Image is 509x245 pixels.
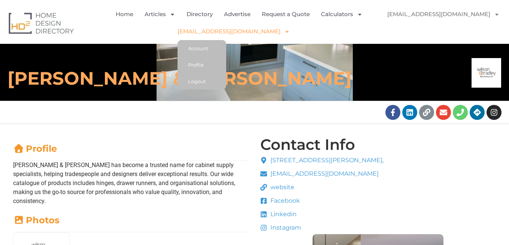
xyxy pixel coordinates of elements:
[260,137,355,152] h4: Contact Info
[269,183,294,192] span: website
[224,6,251,23] a: Advertise
[7,67,352,90] h6: [PERSON_NAME] & [PERSON_NAME]
[178,57,226,73] a: Profile
[380,6,503,40] nav: Menu
[269,210,297,219] span: Linkedin
[178,40,226,90] ul: [EMAIL_ADDRESS][DOMAIN_NAME]
[321,6,363,23] a: Calculators
[269,169,379,178] span: [EMAIL_ADDRESS][DOMAIN_NAME]
[145,6,175,23] a: Articles
[13,161,249,206] p: [PERSON_NAME] & [PERSON_NAME] has become a trusted name for cabinet supply specialists, helping t...
[178,23,290,40] a: [EMAIL_ADDRESS][DOMAIN_NAME]
[260,223,384,232] a: Instagram
[104,6,380,40] nav: Menu
[260,196,384,205] a: Facebook
[380,6,507,23] a: [EMAIL_ADDRESS][DOMAIN_NAME]
[13,215,60,226] a: Photos
[269,196,300,205] span: Facebook
[260,183,384,192] a: website
[380,23,397,40] img: Wilson Bradley
[178,40,226,57] a: Account
[260,210,384,219] a: Linkedin
[116,6,133,23] a: Home
[262,6,310,23] a: Request a Quote
[13,143,57,154] a: Profile
[187,6,213,23] a: Directory
[260,169,384,178] a: [EMAIL_ADDRESS][DOMAIN_NAME]
[178,73,226,90] a: Logout
[269,156,384,165] span: [STREET_ADDRESS][PERSON_NAME],
[296,23,312,40] img: Wilson Bradley
[269,223,301,232] span: Instagram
